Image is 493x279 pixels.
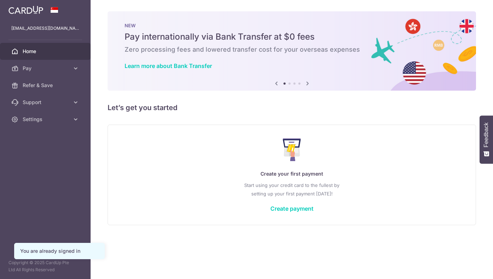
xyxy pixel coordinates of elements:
[483,123,489,147] span: Feedback
[480,115,493,164] button: Feedback - Show survey
[122,181,462,198] p: Start using your credit card to the fullest by setting up your first payment [DATE]!
[108,11,476,91] img: Bank transfer banner
[270,205,314,212] a: Create payment
[125,31,459,42] h5: Pay internationally via Bank Transfer at $0 fees
[11,25,79,32] p: [EMAIL_ADDRESS][DOMAIN_NAME]
[23,99,69,106] span: Support
[23,116,69,123] span: Settings
[8,6,43,14] img: CardUp
[23,65,69,72] span: Pay
[125,62,212,69] a: Learn more about Bank Transfer
[20,247,99,255] div: You are already signed in
[283,138,301,161] img: Make Payment
[122,170,462,178] p: Create your first payment
[125,23,459,28] p: NEW
[23,48,69,55] span: Home
[23,82,69,89] span: Refer & Save
[108,102,476,113] h5: Let’s get you started
[125,45,459,54] h6: Zero processing fees and lowered transfer cost for your overseas expenses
